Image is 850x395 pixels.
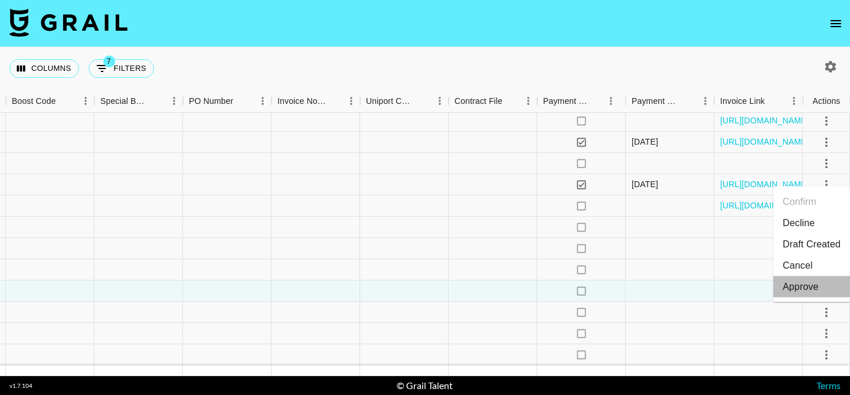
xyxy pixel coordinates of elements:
button: select merge strategy [816,111,836,131]
div: Payment Sent Date [626,90,714,113]
button: Menu [519,92,537,110]
div: Uniport Contact Email [360,90,449,113]
div: 9/24/2025 [632,136,658,148]
div: Invoice Notes [272,90,360,113]
button: Menu [342,92,360,110]
li: Cancel [773,255,850,276]
div: v 1.7.104 [9,382,32,390]
button: Select columns [9,59,79,78]
button: Menu [254,92,272,110]
div: Invoice Link [714,90,803,113]
button: Show filters [89,59,154,78]
div: Approve [783,280,819,294]
div: Contract File [455,90,502,113]
button: select merge strategy [816,324,836,344]
button: Sort [502,93,519,109]
button: Menu [431,92,449,110]
button: select merge strategy [816,175,836,195]
button: Menu [602,92,620,110]
button: select merge strategy [816,154,836,174]
button: Sort [56,93,73,109]
button: Sort [589,93,606,109]
a: [URL][DOMAIN_NAME] [720,136,809,148]
div: Special Booking Type [100,90,149,113]
div: Payment Sent [543,90,589,113]
div: Boost Code [12,90,56,113]
a: [URL][DOMAIN_NAME] [720,178,809,190]
button: Sort [149,93,165,109]
li: Draft Created [773,234,850,255]
button: Menu [785,92,803,110]
div: Actions [803,90,850,113]
button: Menu [697,92,714,110]
button: Menu [165,92,183,110]
div: PO Number [189,90,233,113]
div: PO Number [183,90,272,113]
div: 9/23/2025 [632,178,658,190]
button: Menu [77,92,94,110]
div: Payment Sent Date [632,90,680,113]
button: select merge strategy [816,302,836,322]
button: Sort [414,93,431,109]
a: Terms [816,380,841,391]
a: [URL][DOMAIN_NAME] [720,200,809,211]
button: select merge strategy [816,132,836,152]
div: Invoice Link [720,90,765,113]
span: 7 [103,56,115,67]
button: Sort [765,93,782,109]
li: Decline [773,213,850,234]
div: Actions [813,90,841,113]
button: open drawer [824,12,848,35]
button: select merge strategy [816,345,836,365]
img: Grail Talent [9,8,127,37]
div: Contract File [449,90,537,113]
a: [URL][DOMAIN_NAME] [720,115,809,126]
div: Invoice Notes [277,90,326,113]
div: Uniport Contact Email [366,90,414,113]
div: Payment Sent [537,90,626,113]
button: Sort [680,93,697,109]
div: Special Booking Type [94,90,183,113]
div: Boost Code [6,90,94,113]
button: Sort [326,93,342,109]
div: © Grail Talent [397,380,453,391]
button: Sort [233,93,250,109]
